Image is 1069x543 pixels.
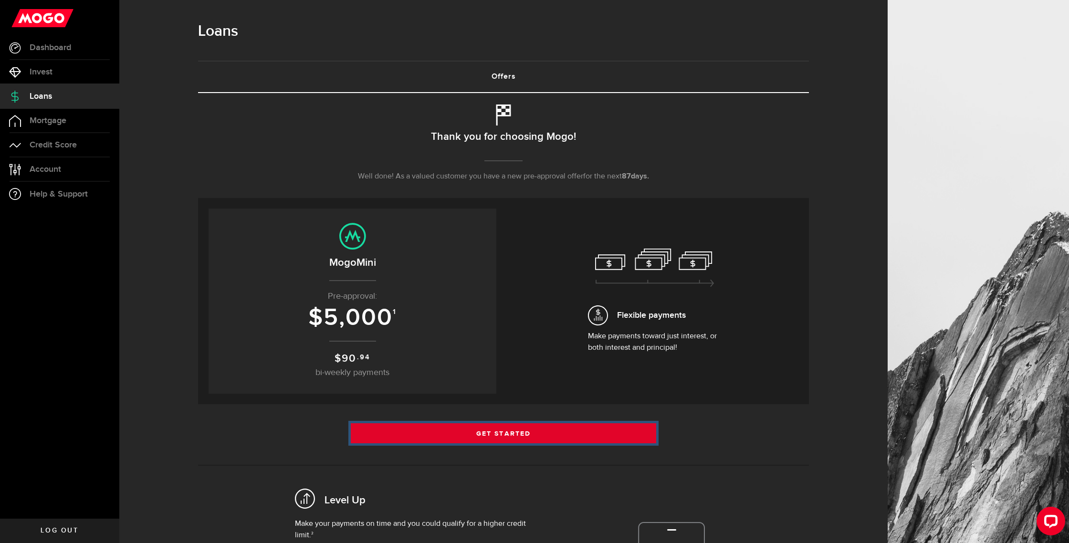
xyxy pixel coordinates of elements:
[198,62,809,92] a: Offers
[583,173,622,180] span: for the next
[631,173,649,180] span: days.
[311,532,314,535] sup: 2
[308,303,324,332] span: $
[198,19,809,44] h1: Loans
[617,309,686,322] span: Flexible payments
[324,303,393,332] span: 5,000
[198,61,809,93] ul: Tabs Navigation
[357,352,370,363] sup: .94
[431,127,576,147] h2: Thank you for choosing Mogo!
[622,173,631,180] span: 87
[30,190,88,198] span: Help & Support
[41,527,78,534] span: Log out
[218,255,487,271] h2: MogoMini
[351,423,656,443] a: Get Started
[30,68,52,76] span: Invest
[30,116,66,125] span: Mortgage
[218,290,487,303] p: Pre-approval:
[30,92,52,101] span: Loans
[30,43,71,52] span: Dashboard
[315,368,389,377] span: bi-weekly payments
[1029,503,1069,543] iframe: LiveChat chat widget
[30,165,61,174] span: Account
[393,308,397,316] sup: 1
[335,352,342,365] span: $
[325,493,366,508] h2: Level Up
[358,173,583,180] span: Well done! As a valued customer you have a new pre-approval offer
[342,352,356,365] span: 90
[588,331,722,354] p: Make payments toward just interest, or both interest and principal!
[30,141,77,149] span: Credit Score
[295,518,533,541] p: Make your payments on time and you could qualify for a higher credit limit.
